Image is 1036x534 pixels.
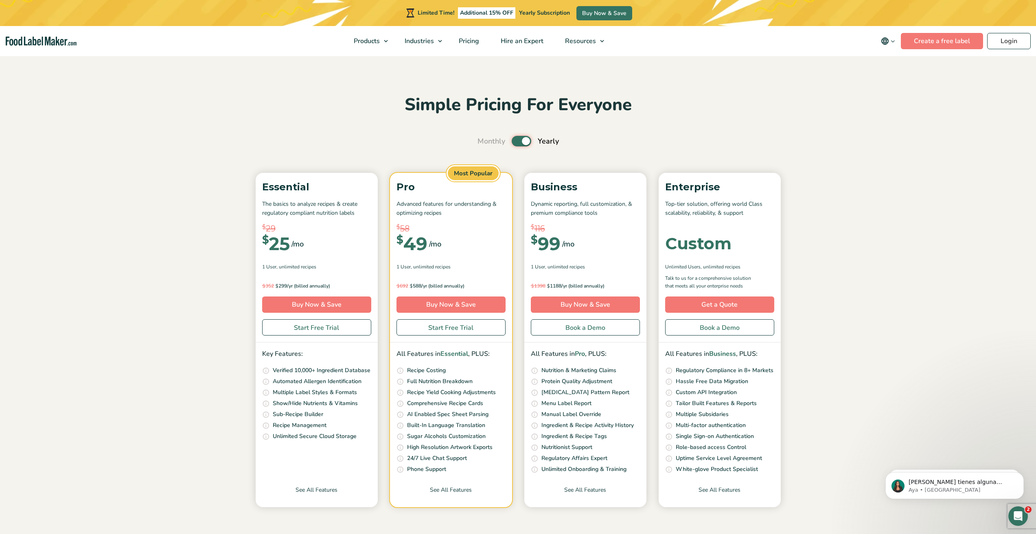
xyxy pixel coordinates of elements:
[396,296,506,313] a: Buy Now & Save
[665,235,732,252] div: Custom
[429,238,441,250] span: /mo
[262,179,371,195] p: Essential
[541,432,607,441] p: Ingredient & Recipe Tags
[547,283,550,289] span: $
[541,399,591,408] p: Menu Label Report
[531,349,640,360] p: All Features in , PLUS:
[576,6,632,20] a: Buy Now & Save
[665,263,701,270] span: Unlimited Users
[458,7,515,19] span: Additional 15% OFF
[665,319,774,336] a: Book a Demo
[531,283,534,289] span: $
[407,421,485,430] p: Built-In Language Translation
[541,388,629,397] p: [MEDICAL_DATA] Pattern Report
[440,349,468,358] span: Essential
[512,136,531,146] label: Toggle
[531,319,640,336] a: Book a Demo
[407,443,493,452] p: High Resolution Artwork Exports
[252,94,785,116] h2: Simple Pricing For Everyone
[541,421,634,430] p: Ingredient & Recipe Activity History
[676,366,773,375] p: Regulatory Compliance in 8+ Markets
[396,319,506,336] a: Start Free Trial
[987,33,1031,49] a: Login
[665,349,774,360] p: All Features in , PLUS:
[273,421,326,430] p: Recipe Management
[407,366,446,375] p: Recipe Costing
[262,296,371,313] a: Buy Now & Save
[407,377,473,386] p: Full Nutrition Breakdown
[676,432,754,441] p: Single Sign-on Authentication
[262,222,266,232] span: $
[400,222,410,235] span: 58
[901,33,983,49] a: Create a free label
[531,200,640,218] p: Dynamic reporting, full customization, & premium compliance tools
[524,486,646,507] a: See All Features
[273,377,361,386] p: Automated Allergen Identification
[266,222,276,235] span: 29
[396,200,506,218] p: Advanced features for understanding & optimizing recipes
[262,235,269,245] span: $
[411,263,451,270] span: , Unlimited Recipes
[665,179,774,195] p: Enterprise
[575,349,585,358] span: Pro
[262,319,371,336] a: Start Free Trial
[538,136,559,147] span: Yearly
[396,222,400,232] span: $
[418,9,454,17] span: Limited Time!
[1025,506,1032,513] span: 2
[676,421,746,430] p: Multi-factor authentication
[541,410,601,419] p: Manual Label Override
[396,179,506,195] p: Pro
[402,37,435,46] span: Industries
[541,443,592,452] p: Nutritionist Support
[396,235,403,245] span: $
[447,165,500,182] span: Most Popular
[477,136,505,147] span: Monthly
[541,366,616,375] p: Nutrition & Marketing Claims
[873,455,1036,512] iframe: Intercom notifications mensaje
[676,443,746,452] p: Role-based access Control
[407,399,483,408] p: Comprehensive Recipe Cards
[676,399,757,408] p: Tailor Built Features & Reports
[541,454,607,463] p: Regulatory Affairs Expert
[676,388,737,397] p: Custom API Integration
[396,349,506,360] p: All Features in , PLUS:
[531,296,640,313] a: Buy Now & Save
[709,349,736,358] span: Business
[256,486,378,507] a: See All Features
[456,37,480,46] span: Pricing
[676,454,762,463] p: Uptime Service Level Agreement
[262,349,371,360] p: Key Features:
[531,222,534,232] span: $
[531,282,640,290] p: 1188/yr (billed annually)
[276,263,316,270] span: , Unlimited Recipes
[531,235,538,245] span: $
[396,283,400,289] span: $
[562,238,574,250] span: /mo
[275,283,278,289] span: $
[541,377,612,386] p: Protein Quality Adjustment
[396,282,506,290] p: 588/yr (billed annually)
[665,275,759,290] p: Talk to us for a comprehensive solution that meets all your enterprise needs
[676,465,758,474] p: White-glove Product Specialist
[554,26,608,56] a: Resources
[676,377,748,386] p: Hassle Free Data Migration
[273,410,323,419] p: Sub-Recipe Builder
[262,283,265,289] span: $
[262,282,371,290] p: 299/yr (billed annually)
[545,263,585,270] span: , Unlimited Recipes
[659,486,781,507] a: See All Features
[490,26,552,56] a: Hire an Expert
[396,283,408,289] del: 692
[396,263,411,270] span: 1 User
[291,238,304,250] span: /mo
[531,283,545,289] del: 1398
[676,410,729,419] p: Multiple Subsidaries
[531,263,545,270] span: 1 User
[407,432,486,441] p: Sugar Alcohols Customization
[665,296,774,313] a: Get a Quote
[448,26,488,56] a: Pricing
